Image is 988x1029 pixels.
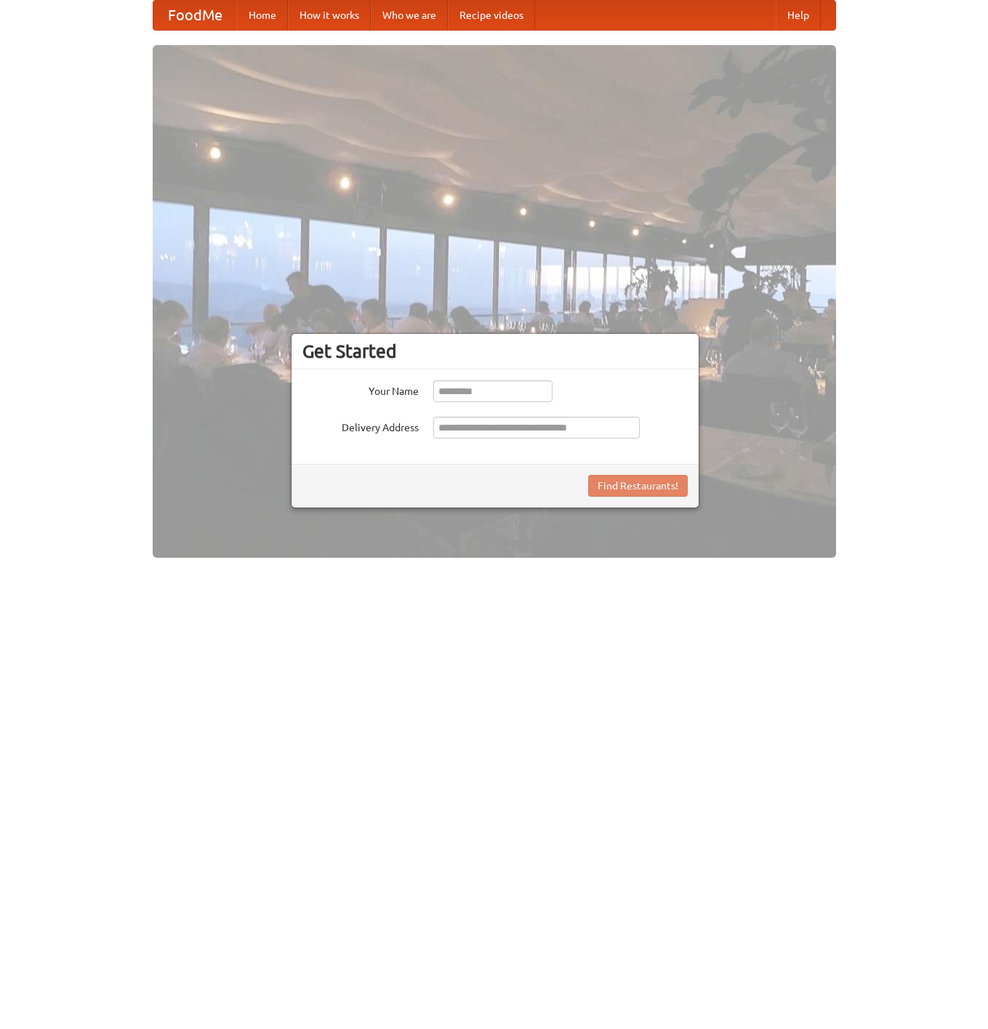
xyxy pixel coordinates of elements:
[588,475,688,497] button: Find Restaurants!
[302,417,419,435] label: Delivery Address
[371,1,448,30] a: Who we are
[448,1,535,30] a: Recipe videos
[237,1,288,30] a: Home
[288,1,371,30] a: How it works
[776,1,821,30] a: Help
[302,380,419,399] label: Your Name
[153,1,237,30] a: FoodMe
[302,340,688,362] h3: Get Started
